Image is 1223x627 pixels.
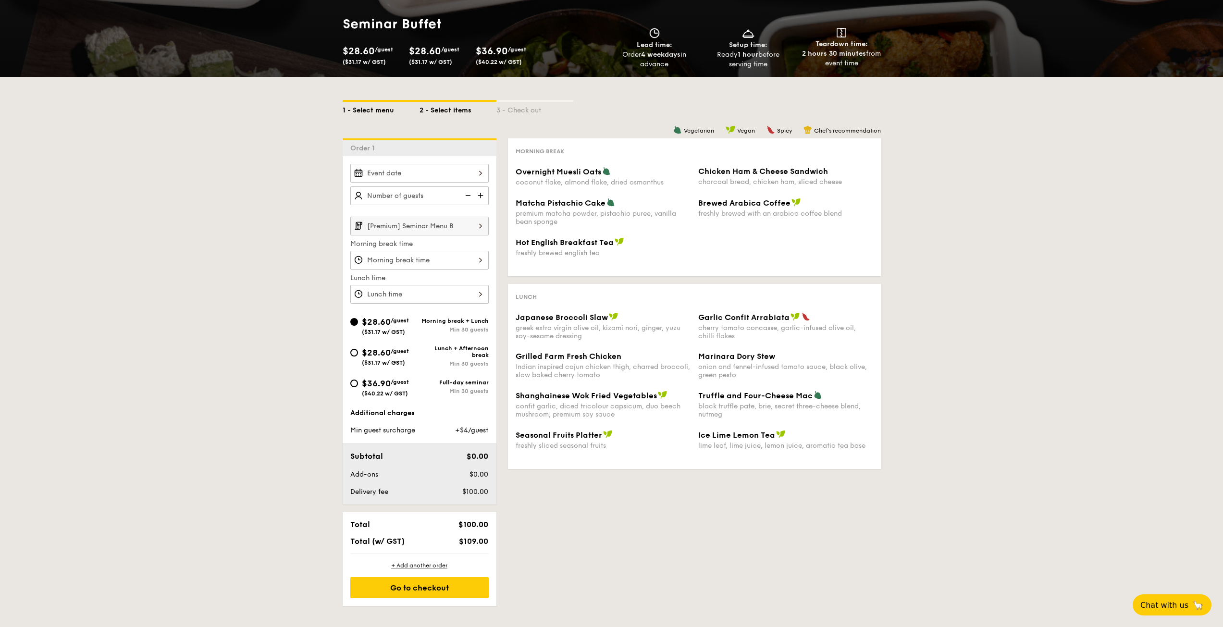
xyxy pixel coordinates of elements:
[467,452,488,461] span: $0.00
[343,59,386,65] span: ($31.17 w/ GST)
[641,50,680,59] strong: 4 weekdays
[516,402,691,418] div: confit garlic, diced tricolour capsicum, duo beech mushroom, premium soy sauce
[350,251,489,270] input: Morning break time
[409,59,452,65] span: ($31.17 w/ GST)
[673,125,682,134] img: icon-vegetarian.fe4039eb.svg
[362,359,405,366] span: ($31.17 w/ GST)
[362,378,391,389] span: $36.90
[460,186,474,205] img: icon-reduce.1d2dbef1.svg
[350,318,358,326] input: $28.60/guest($31.17 w/ GST)Morning break + LunchMin 30 guests
[799,49,885,68] div: from event time
[516,209,691,226] div: premium matcha powder, pistachio puree, vanilla bean sponge
[420,318,489,324] div: Morning break + Lunch
[776,430,786,439] img: icon-vegan.f8ff3823.svg
[472,217,489,235] img: icon-chevron-right.3c0dfbd6.svg
[698,209,873,218] div: freshly brewed with an arabica coffee blend
[615,237,624,246] img: icon-vegan.f8ff3823.svg
[516,198,605,208] span: Matcha Pistachio Cake
[698,402,873,418] div: black truffle pate, brie, secret three-cheese blend, nutmeg
[391,317,409,324] span: /guest
[516,442,691,450] div: freshly sliced seasonal fruits
[350,562,489,569] div: + Add another order
[802,49,866,58] strong: 2 hours 30 minutes
[609,312,618,321] img: icon-vegan.f8ff3823.svg
[698,324,873,340] div: cherry tomato concasse, garlic-infused olive oil, chilli flakes
[637,41,672,49] span: Lead time:
[362,317,391,327] span: $28.60
[350,537,405,546] span: Total (w/ GST)
[362,329,405,335] span: ($31.17 w/ GST)
[516,313,608,322] span: Japanese Broccoli Slaw
[409,46,441,57] span: $28.60
[350,349,358,357] input: $28.60/guest($31.17 w/ GST)Lunch + Afternoon breakMin 30 guests
[516,294,537,300] span: Lunch
[420,379,489,386] div: Full-day seminar
[420,360,489,367] div: Min 30 guests
[658,391,667,399] img: icon-vegan.f8ff3823.svg
[350,239,489,249] label: Morning break time
[814,127,881,134] span: Chef's recommendation
[350,470,378,479] span: Add-ons
[508,46,526,53] span: /guest
[516,352,621,361] span: Grilled Farm Fresh Chicken
[516,363,691,379] div: Indian inspired cajun chicken thigh, charred broccoli, slow baked cherry tomato
[476,59,522,65] span: ($40.22 w/ GST)
[474,186,489,205] img: icon-add.58712e84.svg
[741,28,755,38] img: icon-dish.430c3a2e.svg
[420,102,496,115] div: 2 - Select items
[375,46,393,53] span: /guest
[698,198,791,208] span: Brewed Arabica Coffee
[350,426,415,434] span: Min guest surcharge
[1192,600,1204,611] span: 🦙
[516,238,614,247] span: Hot English Breakfast Tea
[684,127,714,134] span: Vegetarian
[814,391,822,399] img: icon-vegetarian.fe4039eb.svg
[516,391,657,400] span: Shanghainese Wok Fried Vegetables
[350,408,489,418] div: Additional charges
[698,442,873,450] div: lime leaf, lime juice, lemon juice, aromatic tea base
[459,537,488,546] span: $109.00
[602,167,611,175] img: icon-vegetarian.fe4039eb.svg
[362,390,408,397] span: ($40.22 w/ GST)
[350,273,489,283] label: Lunch time
[469,470,488,479] span: $0.00
[516,178,691,186] div: coconut flake, almond flake, dried osmanthus
[362,347,391,358] span: $28.60
[1140,601,1188,610] span: Chat with us
[738,50,758,59] strong: 1 hour
[350,186,489,205] input: Number of guests
[698,430,775,440] span: Ice Lime Lemon Tea
[737,127,755,134] span: Vegan
[837,28,846,37] img: icon-teardown.65201eee.svg
[343,46,375,57] span: $28.60
[698,391,813,400] span: Truffle and Four-Cheese Mac
[1133,594,1211,615] button: Chat with us🦙
[391,348,409,355] span: /guest
[462,488,488,496] span: $100.00
[516,430,602,440] span: Seasonal Fruits Platter
[343,15,535,33] h1: Seminar Buffet
[343,102,420,115] div: 1 - Select menu
[726,125,735,134] img: icon-vegan.f8ff3823.svg
[476,46,508,57] span: $36.90
[391,379,409,385] span: /guest
[516,148,564,155] span: Morning break
[815,40,868,48] span: Teardown time:
[350,452,383,461] span: Subtotal
[698,363,873,379] div: onion and fennel-infused tomato sauce, black olive, green pesto
[698,167,828,176] span: Chicken Ham & Cheese Sandwich
[458,520,488,529] span: $100.00
[791,312,800,321] img: icon-vegan.f8ff3823.svg
[705,50,791,69] div: Ready before serving time
[350,520,370,529] span: Total
[729,41,767,49] span: Setup time:
[496,102,573,115] div: 3 - Check out
[791,198,801,207] img: icon-vegan.f8ff3823.svg
[698,178,873,186] div: charcoal bread, chicken ham, sliced cheese
[420,326,489,333] div: Min 30 guests
[350,488,388,496] span: Delivery fee
[802,312,810,321] img: icon-spicy.37a8142b.svg
[698,313,790,322] span: Garlic Confit Arrabiata
[606,198,615,207] img: icon-vegetarian.fe4039eb.svg
[350,380,358,387] input: $36.90/guest($40.22 w/ GST)Full-day seminarMin 30 guests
